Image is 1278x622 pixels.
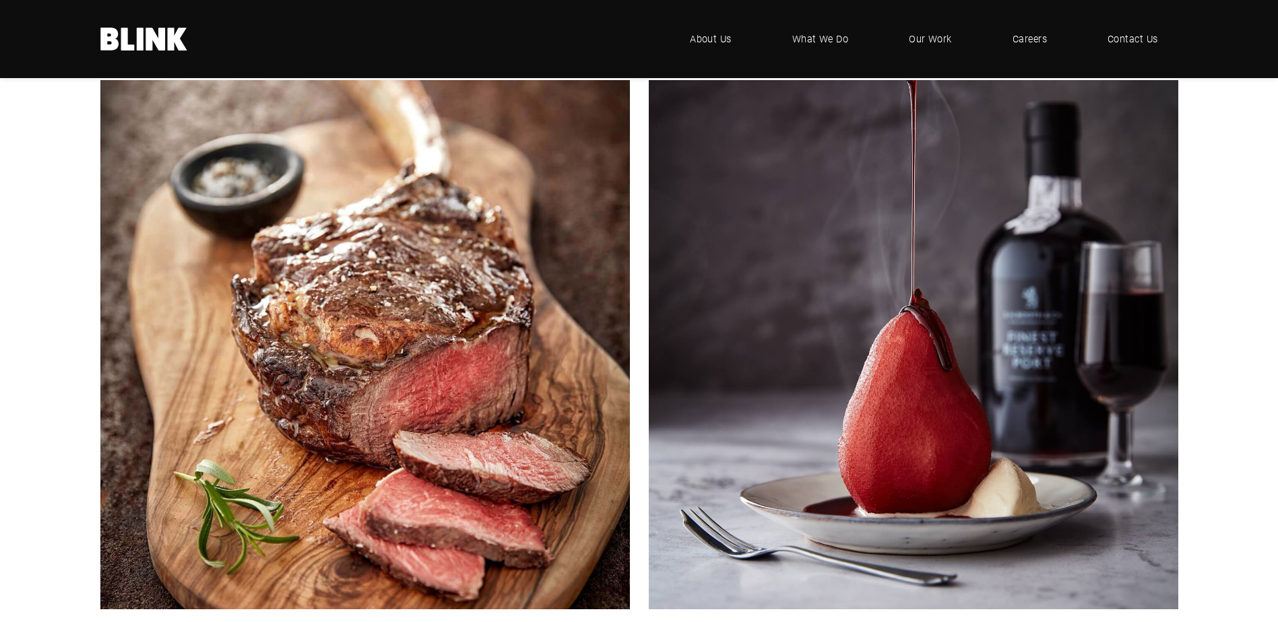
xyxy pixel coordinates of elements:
[91,80,1178,609] li: 1 of 1
[100,28,188,50] a: Home
[792,32,849,46] span: What We Do
[909,32,952,46] span: Our Work
[1087,19,1178,59] a: Contact Us
[649,80,1178,609] img: Port poached pears
[690,32,732,46] span: About Us
[889,19,972,59] a: Our Work
[772,19,869,59] a: What We Do
[992,19,1067,59] a: Careers
[670,19,752,59] a: About Us
[100,80,630,609] img: a piece of steak on a cutting board, sliced
[1013,32,1047,46] span: Careers
[1108,32,1158,46] span: Contact Us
